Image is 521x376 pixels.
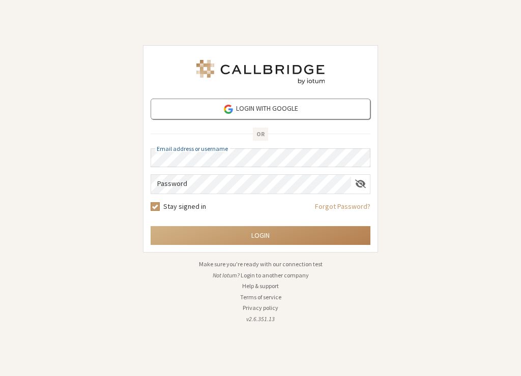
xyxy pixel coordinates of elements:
[194,60,327,84] img: Iotum
[240,293,281,301] a: Terms of service
[151,226,370,245] button: Login
[253,128,268,141] span: OR
[242,282,279,290] a: Help & support
[143,271,378,280] li: Not Iotum?
[315,201,370,219] a: Forgot Password?
[199,260,323,268] a: Make sure you're ready with our connection test
[163,201,206,212] label: Stay signed in
[151,175,351,194] input: Password
[151,148,370,167] input: Email address or username
[243,304,278,311] a: Privacy policy
[151,99,370,119] a: Login with Google
[351,175,370,193] div: Show password
[143,315,378,324] li: v2.6.351.13
[223,104,234,115] img: google-icon.png
[241,271,309,280] button: Login to another company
